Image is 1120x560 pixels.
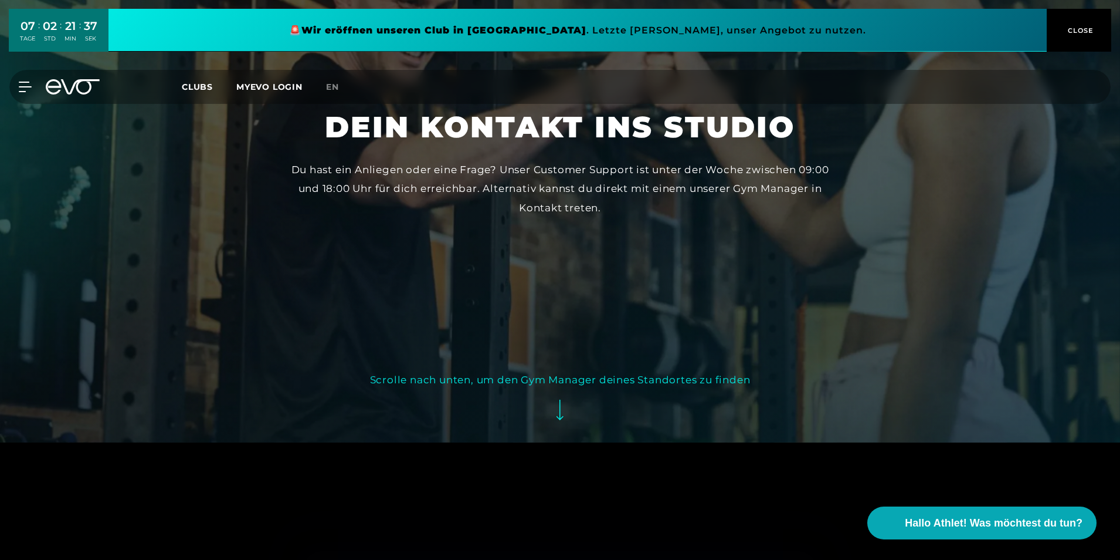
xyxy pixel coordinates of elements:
div: MIN [65,35,76,43]
a: Clubs [182,81,236,92]
div: SEK [84,35,97,43]
div: Du hast ein Anliegen oder eine Frage? Unser Customer Support ist unter der Woche zwischen 09:00 u... [286,160,834,217]
a: MYEVO LOGIN [236,82,303,92]
div: : [60,19,62,50]
h1: Dein Kontakt ins Studio [325,108,795,146]
button: Hallo Athlet! Was möchtest du tun? [867,507,1097,539]
div: : [79,19,81,50]
span: en [326,82,339,92]
div: 21 [65,18,76,35]
span: CLOSE [1065,25,1094,36]
div: 07 [20,18,35,35]
button: Scrolle nach unten, um den Gym Manager deines Standortes zu finden [370,370,751,431]
div: Scrolle nach unten, um den Gym Manager deines Standortes zu finden [370,370,751,389]
div: TAGE [20,35,35,43]
a: en [326,80,353,94]
span: Clubs [182,82,213,92]
div: : [38,19,40,50]
button: CLOSE [1047,9,1111,52]
span: Hallo Athlet! Was möchtest du tun? [905,515,1082,531]
div: 02 [43,18,57,35]
div: 37 [84,18,97,35]
div: STD [43,35,57,43]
